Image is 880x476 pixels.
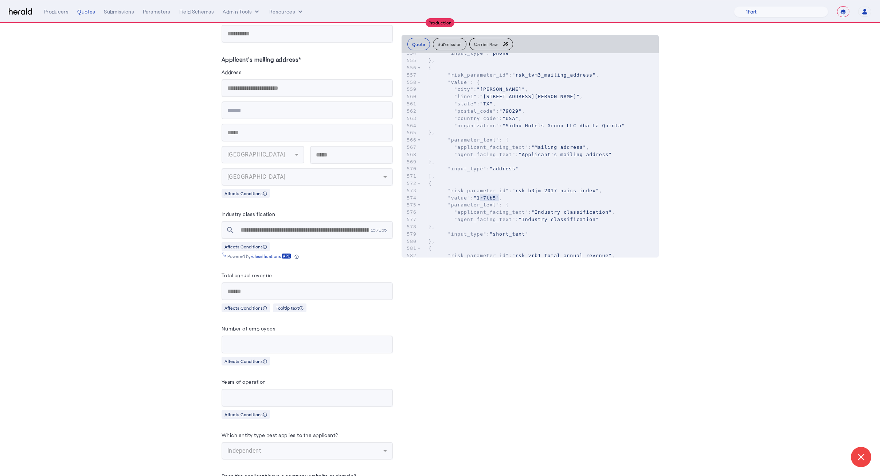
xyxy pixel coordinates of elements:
[269,8,304,15] button: Resources dropdown menu
[222,272,272,278] label: Total annual revenue
[429,253,615,258] span: : ,
[429,144,589,150] span: : ,
[402,129,418,136] div: 565
[429,86,528,92] span: : ,
[222,379,266,385] label: Years of operation
[448,166,486,171] span: "input_type"
[402,50,418,57] div: 554
[531,144,586,150] span: "Mailing address"
[448,231,486,237] span: "input_type"
[519,152,612,157] span: "Applicant's mailing address"
[402,71,418,79] div: 557
[448,253,509,258] span: "risk_parameter_id"
[448,72,509,78] span: "risk_parameter_id"
[251,253,291,259] a: /classifications
[222,226,239,235] mat-icon: search
[429,123,625,128] span: :
[227,253,299,259] div: Powered by
[371,227,393,233] span: 1r7lb5
[44,8,69,15] div: Producers
[407,38,430,50] button: Quote
[454,101,477,107] span: "state"
[429,65,432,70] span: {
[179,8,214,15] div: Field Schemas
[402,100,418,108] div: 561
[477,86,525,92] span: "[PERSON_NAME]"
[402,151,418,158] div: 568
[448,195,470,201] span: "value"
[77,8,95,15] div: Quotes
[402,223,418,231] div: 578
[519,217,599,222] span: "Industry classification"
[222,325,276,332] label: Number of employees
[454,94,477,99] span: "line1"
[512,188,599,193] span: "rsk_b3jm_2017_naics_index"
[402,173,418,180] div: 571
[433,38,466,50] button: Submission
[531,209,612,215] span: "Industry classification"
[469,38,513,50] button: Carrier Raw
[402,252,418,259] div: 582
[454,123,500,128] span: "organization"
[512,72,596,78] span: "rsk_tvm3_mailing_address"
[273,303,306,312] div: Tooltip text
[429,173,435,179] span: },
[402,194,418,202] div: 574
[222,410,270,419] div: Affects Conditions
[490,231,528,237] span: "short_text"
[448,80,470,85] span: "value"
[402,144,418,151] div: 567
[429,202,509,208] span: : {
[402,245,418,252] div: 581
[222,211,275,217] label: Industry classification
[402,187,418,194] div: 573
[480,101,493,107] span: "TX"
[474,42,498,46] span: Carrier Raw
[454,86,474,92] span: "city"
[429,58,435,63] span: },
[402,108,418,115] div: 562
[402,180,418,187] div: 572
[454,116,500,121] span: "country_code"
[448,202,499,208] span: "parameter_text"
[402,209,418,216] div: 576
[429,130,435,135] span: },
[474,195,500,201] span: "1r7lb5"
[429,166,519,171] span: :
[9,8,32,15] img: Herald Logo
[402,57,418,64] div: 555
[429,72,599,78] span: : ,
[222,357,270,365] div: Affects Conditions
[402,122,418,129] div: 564
[402,136,418,144] div: 566
[222,432,338,438] label: Which entity type best applies to the applicant?
[402,216,418,223] div: 577
[502,123,625,128] span: "Sidhu Hotels Group LLC dba La Quinta"
[429,239,435,244] span: },
[402,79,418,86] div: 558
[402,158,418,166] div: 569
[143,8,171,15] div: Parameters
[222,303,270,312] div: Affects Conditions
[222,69,242,75] label: Address
[429,80,480,85] span: : {
[429,231,528,237] span: :
[429,209,615,215] span: : ,
[429,245,432,251] span: {
[512,253,612,258] span: "rsk_vrb1_total_annual_revenue"
[426,18,455,27] div: Production
[429,94,583,99] span: : ,
[429,195,502,201] span: : ,
[490,166,519,171] span: "address"
[402,231,418,238] div: 579
[222,242,270,251] div: Affects Conditions
[429,188,602,193] span: : ,
[429,101,496,107] span: : ,
[448,188,509,193] span: "risk_parameter_id"
[402,64,418,71] div: 556
[402,165,418,173] div: 570
[402,93,418,100] div: 560
[429,108,525,114] span: : ,
[104,8,134,15] div: Submissions
[429,159,435,165] span: },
